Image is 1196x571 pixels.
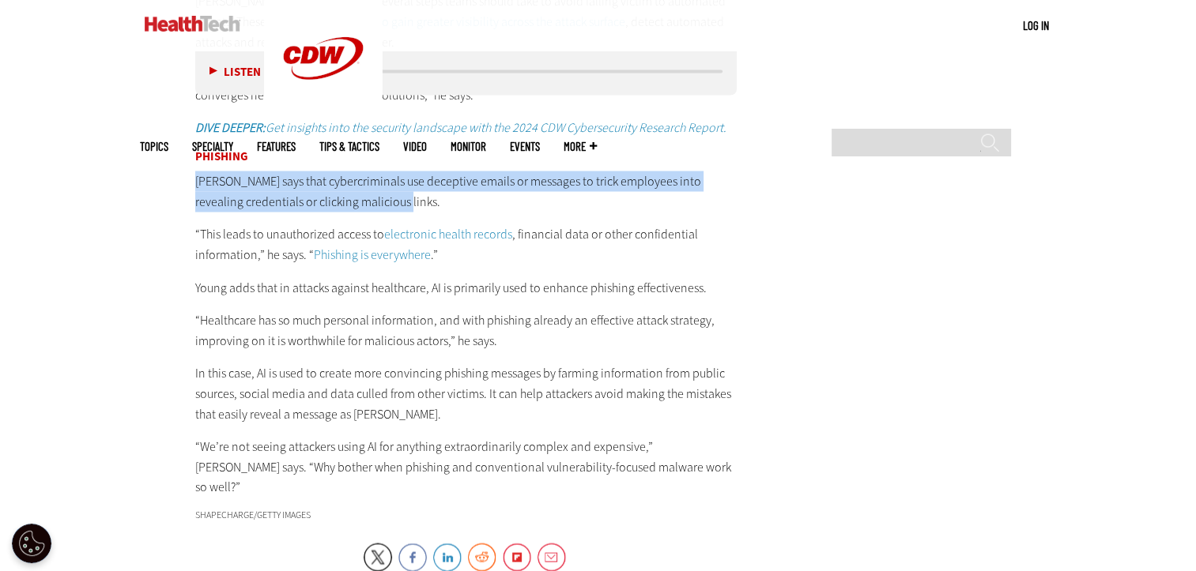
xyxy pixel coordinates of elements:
[564,141,597,152] span: More
[195,278,738,299] p: Young adds that in attacks against healthcare, AI is primarily used to enhance phishing effective...
[140,141,168,152] span: Topics
[319,141,379,152] a: Tips & Tactics
[195,171,738,212] p: [PERSON_NAME] says that cybercriminals use deceptive emails or messages to trick employees into r...
[195,437,738,498] p: “We’re not seeing attackers using AI for anything extraordinarily complex and expensive,” [PERSON...
[257,141,296,152] a: Features
[12,524,51,563] div: Cookie Settings
[314,246,431,263] a: Phishing is everywhere
[195,224,738,265] p: “This leads to unauthorized access to , financial data or other confidential information,” he say...
[195,363,738,424] p: In this case, AI is used to create more convincing phishing messages by farming information from ...
[145,16,240,32] img: Home
[451,141,486,152] a: MonITor
[264,104,383,121] a: CDW
[510,141,540,152] a: Events
[384,226,512,242] a: electronic health records
[1023,17,1049,34] div: User menu
[195,510,738,520] div: shapecharge/Getty Images
[192,141,233,152] span: Specialty
[1023,18,1049,32] a: Log in
[403,141,427,152] a: Video
[195,310,738,351] p: “Healthcare has so much personal information, and with phishing already an effective attack strat...
[12,524,51,563] button: Open Preferences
